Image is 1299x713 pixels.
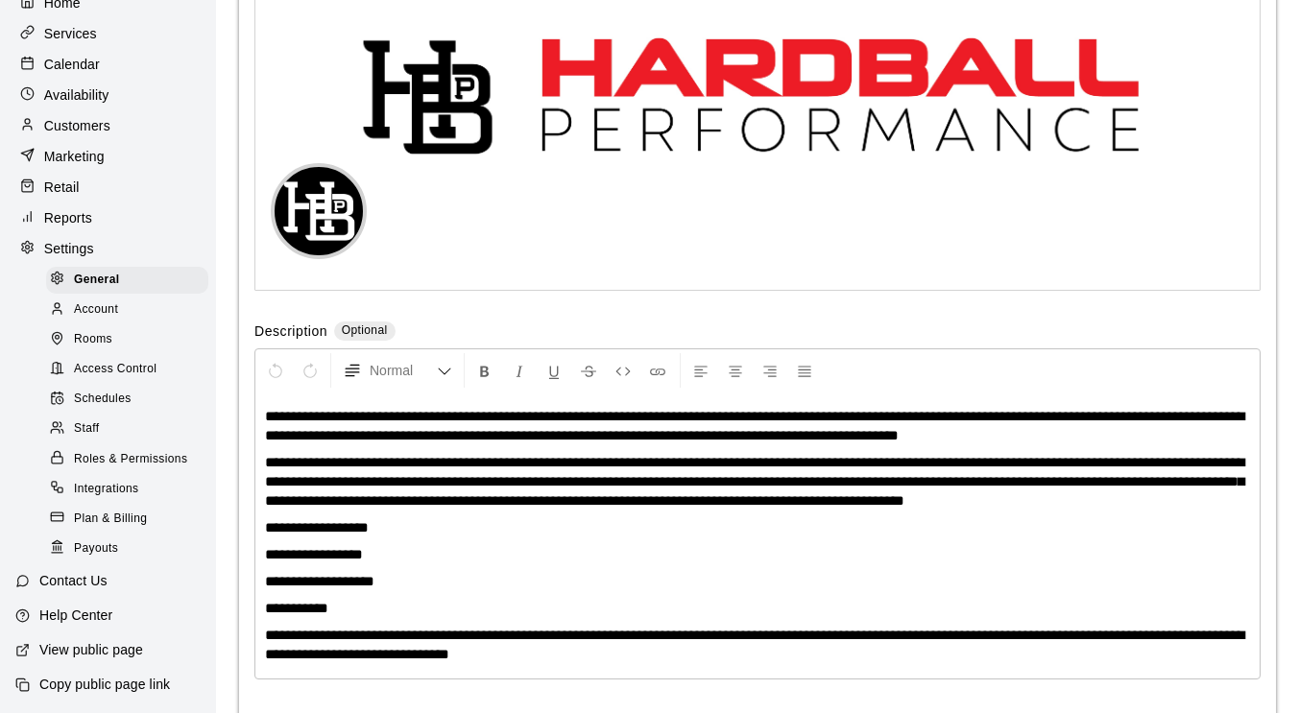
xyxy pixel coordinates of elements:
div: General [46,267,208,294]
span: General [74,271,120,290]
span: Optional [342,323,388,337]
span: Roles & Permissions [74,450,187,469]
p: Contact Us [39,571,108,590]
button: Redo [294,353,326,388]
a: Availability [15,81,201,109]
p: Settings [44,239,94,258]
div: Roles & Permissions [46,446,208,473]
button: Left Align [685,353,717,388]
button: Justify Align [788,353,821,388]
span: Normal [370,361,437,380]
a: Reports [15,203,201,232]
button: Insert Code [607,353,639,388]
button: Format Underline [538,353,570,388]
button: Right Align [754,353,786,388]
p: Calendar [44,55,100,74]
a: Retail [15,173,201,202]
p: Retail [44,178,80,197]
button: Format Italics [503,353,536,388]
a: Integrations [46,474,216,504]
p: Help Center [39,606,112,625]
a: Rooms [46,325,216,355]
a: Settings [15,234,201,263]
a: Account [46,295,216,324]
button: Format Bold [469,353,501,388]
a: Roles & Permissions [46,444,216,474]
p: Marketing [44,147,105,166]
span: Integrations [74,480,139,499]
p: Copy public page link [39,675,170,694]
a: Access Control [46,355,216,385]
div: Integrations [46,476,208,503]
div: Account [46,297,208,323]
p: View public page [39,640,143,659]
button: Center Align [719,353,752,388]
div: Schedules [46,386,208,413]
a: Customers [15,111,201,140]
a: Services [15,19,201,48]
label: Description [254,321,327,344]
a: Schedules [46,385,216,415]
span: Access Control [74,360,156,379]
span: Rooms [74,330,112,349]
span: Plan & Billing [74,510,147,529]
div: Plan & Billing [46,506,208,533]
div: Rooms [46,326,208,353]
button: Undo [259,353,292,388]
button: Insert Link [641,353,674,388]
button: Formatting Options [335,353,460,388]
span: Payouts [74,539,118,559]
a: Payouts [46,534,216,563]
p: Availability [44,85,109,105]
p: Services [44,24,97,43]
a: General [46,265,216,295]
span: Account [74,300,118,320]
p: Reports [44,208,92,227]
span: Staff [74,419,99,439]
span: Schedules [74,390,132,409]
p: Customers [44,116,110,135]
a: Staff [46,415,216,444]
button: Format Strikethrough [572,353,605,388]
div: Access Control [46,356,208,383]
div: Payouts [46,535,208,562]
a: Marketing [15,142,201,171]
a: Plan & Billing [46,504,216,534]
div: Staff [46,416,208,442]
a: Calendar [15,50,201,79]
